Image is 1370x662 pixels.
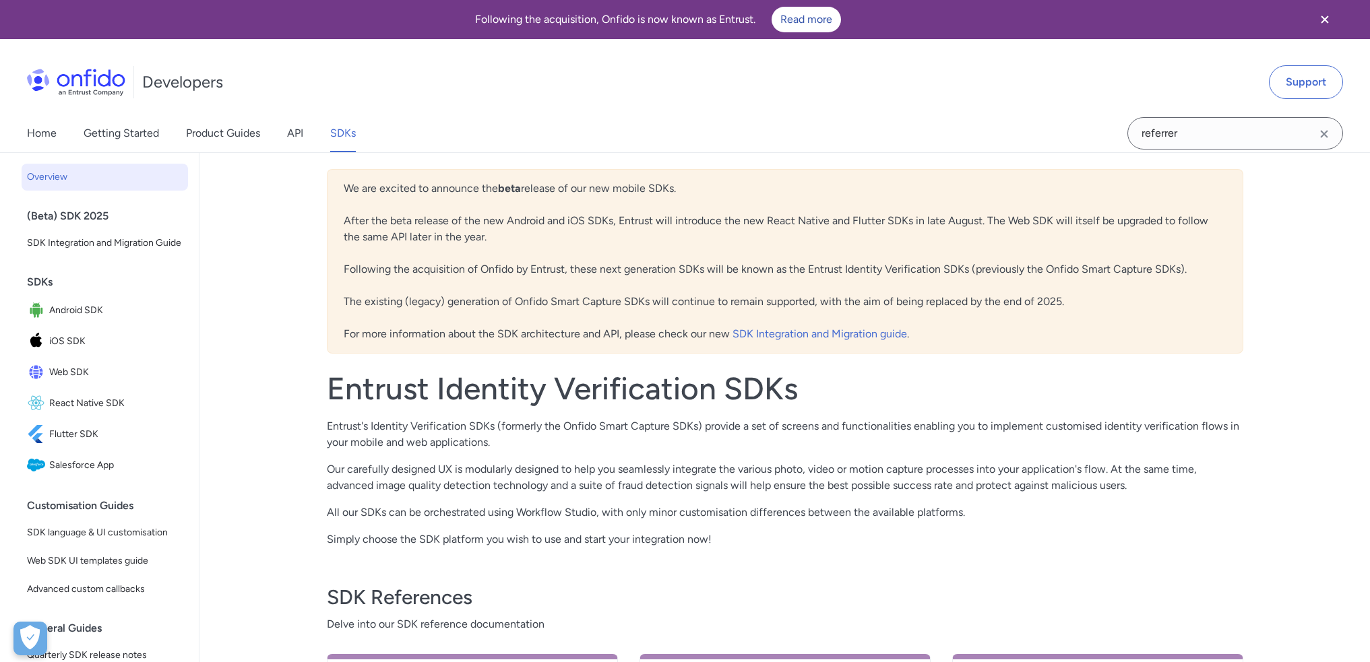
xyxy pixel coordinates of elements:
[22,358,188,387] a: IconWeb SDKWeb SDK
[733,327,907,340] a: SDK Integration and Migration guide
[327,531,1243,548] p: Simply choose the SDK platform you wish to use and start your integration now!
[49,301,183,320] span: Android SDK
[27,581,183,597] span: Advanced custom callbacks
[27,269,193,296] div: SDKs
[186,114,260,152] a: Product Guides
[287,114,303,152] a: API
[22,164,188,191] a: Overview
[22,230,188,257] a: SDK Integration and Migration Guide
[49,425,183,444] span: Flutter SDK
[498,182,521,195] b: beta
[1317,11,1333,28] svg: Close banner
[49,394,183,413] span: React Native SDK
[772,7,841,32] a: Read more
[27,114,57,152] a: Home
[49,363,183,382] span: Web SDK
[327,418,1243,451] p: Entrust's Identity Verification SDKs (formerly the Onfido Smart Capture SDKs) provide a set of sc...
[327,461,1243,494] p: Our carefully designed UX is modularly designed to help you seamlessly integrate the various phot...
[27,235,183,251] span: SDK Integration and Migration Guide
[327,616,1243,632] span: Delve into our SDK reference documentation
[142,71,223,93] h1: Developers
[22,296,188,325] a: IconAndroid SDKAndroid SDK
[27,394,49,413] img: IconReact Native SDK
[27,425,49,444] img: IconFlutter SDK
[84,114,159,152] a: Getting Started
[27,553,183,569] span: Web SDK UI templates guide
[327,169,1243,354] div: We are excited to announce the release of our new mobile SDKs. After the beta release of the new ...
[16,7,1300,32] div: Following the acquisition, Onfido is now known as Entrust.
[27,169,183,185] span: Overview
[27,363,49,382] img: IconWeb SDK
[330,114,356,152] a: SDKs
[1127,117,1343,150] input: Onfido search input field
[13,622,47,655] div: Cookie Preferences
[27,301,49,320] img: IconAndroid SDK
[22,519,188,546] a: SDK language & UI customisation
[27,456,49,475] img: IconSalesforce App
[27,492,193,519] div: Customisation Guides
[22,420,188,449] a: IconFlutter SDKFlutter SDK
[22,451,188,480] a: IconSalesforce AppSalesforce App
[327,504,1243,521] p: All our SDKs can be orchestrated using Workflow Studio, with only minor customisation differences...
[27,525,183,541] span: SDK language & UI customisation
[27,615,193,642] div: General Guides
[22,389,188,418] a: IconReact Native SDKReact Native SDK
[49,332,183,351] span: iOS SDK
[49,456,183,475] span: Salesforce App
[22,327,188,356] a: IconiOS SDKiOS SDK
[27,332,49,351] img: IconiOS SDK
[27,203,193,230] div: (Beta) SDK 2025
[13,622,47,655] button: Open Preferences
[1269,65,1343,99] a: Support
[22,576,188,603] a: Advanced custom callbacks
[1316,126,1332,142] svg: Clear search field button
[327,584,1243,611] h3: SDK References
[327,370,1243,407] h1: Entrust Identity Verification SDKs
[27,69,125,96] img: Onfido Logo
[22,548,188,574] a: Web SDK UI templates guide
[1300,3,1350,36] button: Close banner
